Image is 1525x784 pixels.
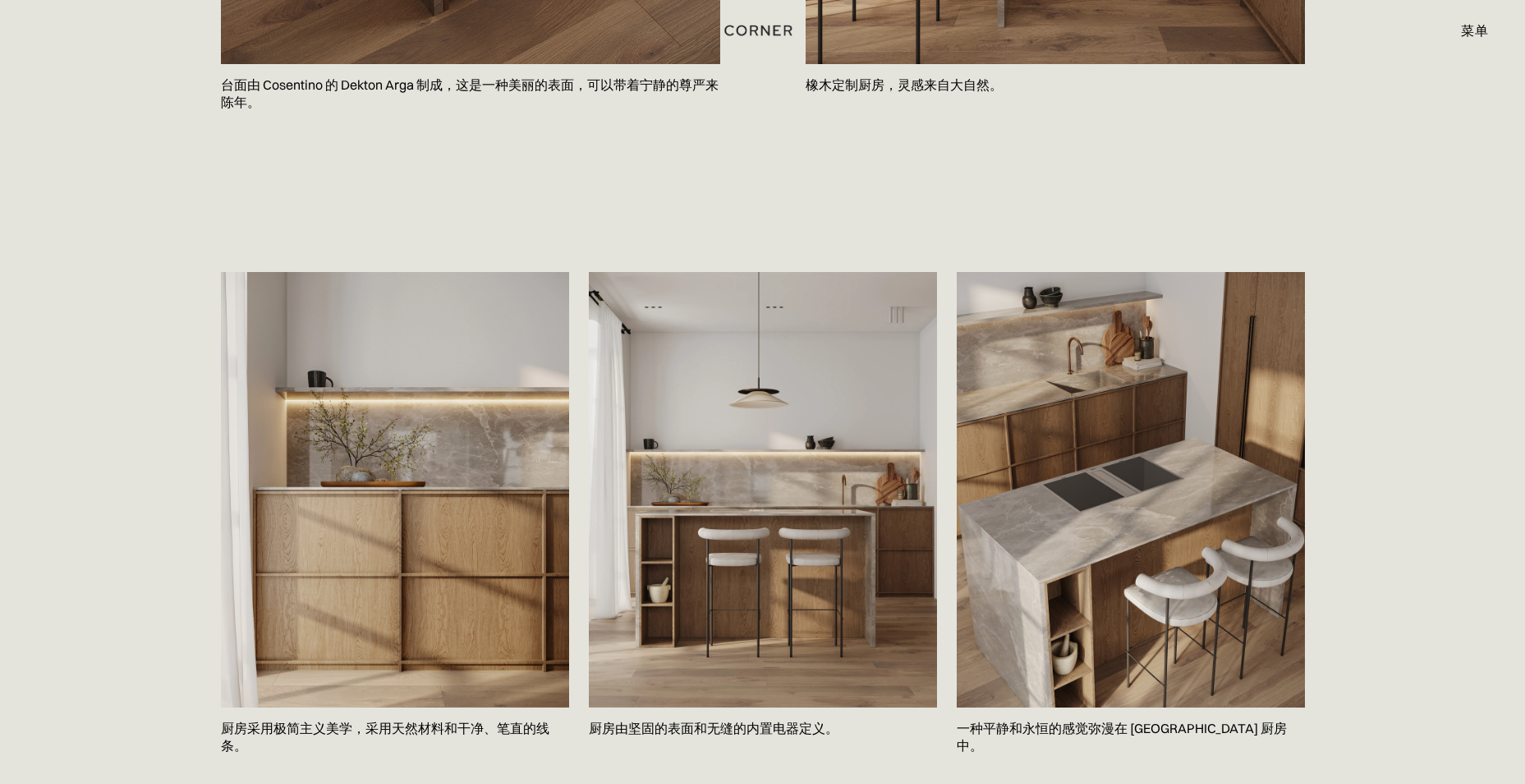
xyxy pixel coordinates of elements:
[589,708,937,750] p: 厨房由坚固的表面和无缝的内置电器定义。
[221,708,569,768] p: 厨房采用极简主义美学，采用天然材料和干净、笔直的线条。
[1445,16,1488,44] div: 菜单
[806,64,1305,107] p: 橡木定制厨房，灵感来自大自然。
[704,20,821,41] a: 家
[1461,24,1488,37] div: 菜单
[221,64,720,124] p: 台面由 Cosentino 的 Dekton Arga 制成，这是一种美丽的表面，可以带着宁静的尊严来陈年。
[957,708,1305,768] p: 一种平静和永恒的感觉弥漫在 [GEOGRAPHIC_DATA] 厨房中。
